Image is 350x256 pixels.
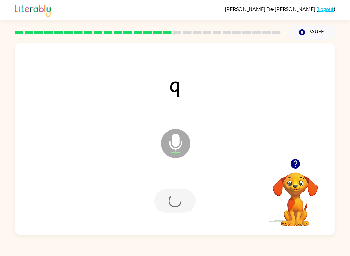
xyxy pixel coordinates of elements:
[15,3,51,17] img: Literably
[318,6,334,12] a: Logout
[263,162,328,227] video: Your browser must support playing .mp4 files to use Literably. Please try using another browser.
[225,6,335,12] div: ( )
[288,25,335,40] button: Pause
[159,67,191,100] span: q
[225,6,316,12] span: [PERSON_NAME] De-[PERSON_NAME]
